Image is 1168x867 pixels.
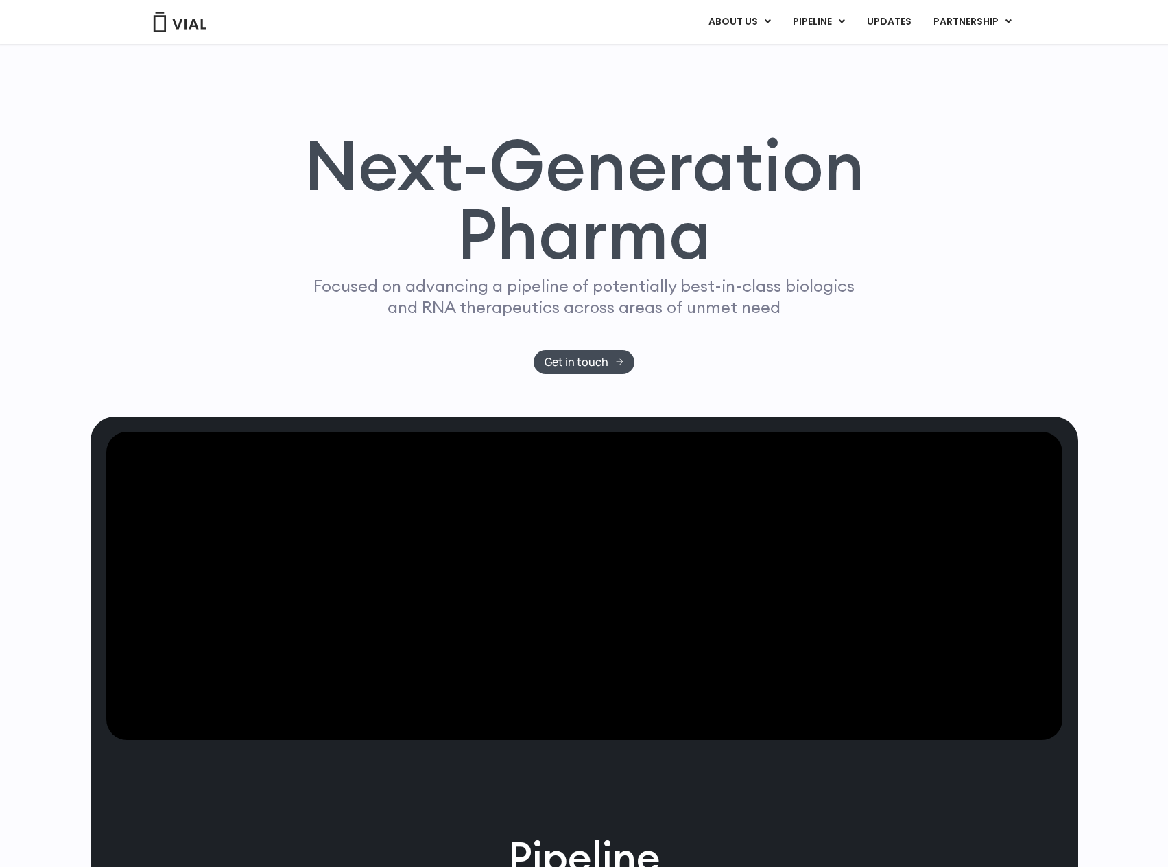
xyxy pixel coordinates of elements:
a: PIPELINEMenu Toggle [782,10,855,34]
h1: Next-Generation Pharma [287,130,881,269]
img: Vial Logo [152,12,207,32]
span: Get in touch [545,357,608,367]
a: PARTNERSHIPMenu Toggle [922,10,1023,34]
p: Focused on advancing a pipeline of potentially best-in-class biologics and RNA therapeutics acros... [308,275,861,318]
a: UPDATES [856,10,922,34]
a: ABOUT USMenu Toggle [698,10,781,34]
a: Get in touch [534,350,634,374]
